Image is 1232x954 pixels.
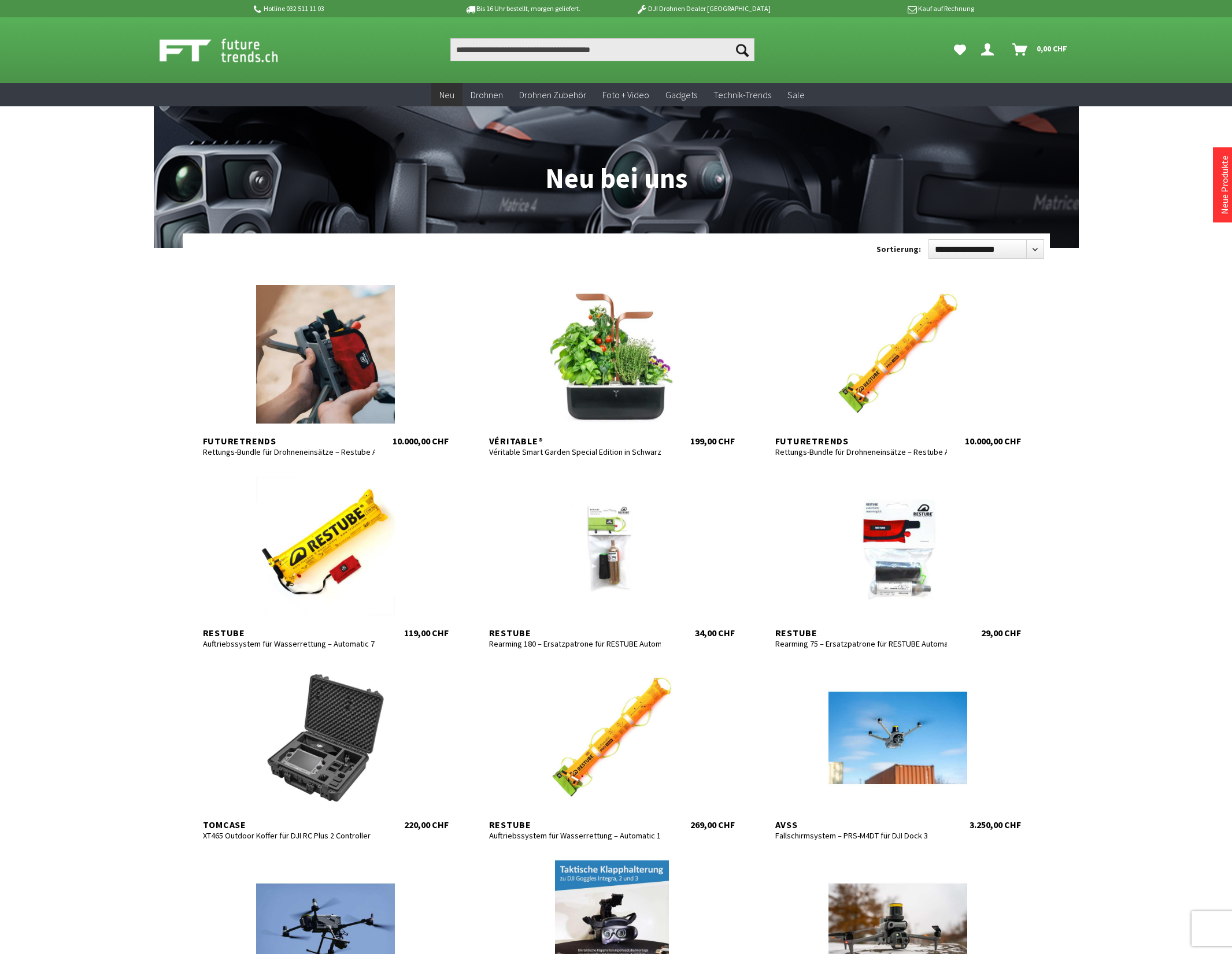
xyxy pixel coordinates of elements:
a: Restube Rearming 75 – Ersatzpatrone für RESTUBE Automatic 75 29,00 CHF [764,477,1033,639]
span: Drohnen Zubehör [519,89,586,101]
span: Technik-Trends [713,89,771,101]
label: Sortierung: [876,240,921,258]
a: Foto + Video [594,83,657,107]
a: Technik-Trends [705,83,779,107]
span: Drohnen [471,89,503,101]
a: Meine Favoriten [948,38,972,61]
div: Véritable® [489,435,661,447]
a: Sale [779,83,813,107]
a: Gadgets [657,83,705,107]
div: XT465 Outdoor Koffer für DJI RC Plus 2 Controller [203,830,375,841]
div: Restube [489,819,661,830]
div: 199,00 CHF [690,435,735,447]
a: Restube Auftriebssystem für Wasserrettung – Automatic 180 269,00 CHF [478,669,746,830]
a: Véritable® Véritable Smart Garden Special Edition in Schwarz/Kupfer 199,00 CHF [478,285,746,447]
h1: Neu bei uns [183,95,1050,193]
a: AVSS Fallschirmsystem – PRS-M4DT für DJI Dock 3 3.250,00 CHF [764,669,1033,830]
p: DJI Drohnen Dealer [GEOGRAPHIC_DATA] [613,2,793,16]
a: Restube Rearming 180 – Ersatzpatrone für RESTUBE Automatic PRO 34,00 CHF [478,477,746,639]
div: Futuretrends [203,435,375,447]
span: 0,00 CHF [1037,39,1067,58]
a: Neue Produkte [1219,155,1230,214]
span: Foto + Video [602,89,649,101]
div: Fallschirmsystem – PRS-M4DT für DJI Dock 3 [775,830,948,841]
a: Restube Auftriebssystem für Wasserrettung – Automatic 75 119,00 CHF [191,477,460,639]
div: 269,00 CHF [690,819,735,830]
a: Futuretrends Rettungs-Bundle für Drohneneinsätze – Restube Automatic 180 + AD4 Abwurfsystem 10.00... [764,285,1033,447]
a: Neu [431,83,463,107]
div: TomCase [203,819,375,830]
div: 3.250,00 CHF [970,819,1021,830]
a: TomCase XT465 Outdoor Koffer für DJI RC Plus 2 Controller 220,00 CHF [191,669,460,830]
img: Shop Futuretrends - zur Startseite wechseln [160,36,304,65]
a: Drohnen [463,83,511,107]
div: Rettungs-Bundle für Drohneneinsätze – Restube Automatic 75 + AD4 Abwurfsystem [203,447,375,457]
span: Neu [439,89,454,101]
p: Hotline 032 511 11 03 [252,2,432,16]
div: Rearming 75 – Ersatzpatrone für RESTUBE Automatic 75 [775,639,948,649]
div: Restube [489,627,661,639]
div: Restube [203,627,375,639]
div: Futuretrends [775,435,948,447]
div: 10.000,00 CHF [393,435,449,447]
a: Drohnen Zubehör [511,83,594,107]
span: Sale [787,89,805,101]
p: Bis 16 Uhr bestellt, morgen geliefert. [432,2,613,16]
div: 29,00 CHF [981,627,1021,639]
div: Rearming 180 – Ersatzpatrone für RESTUBE Automatic PRO [489,639,661,649]
div: Auftriebssystem für Wasserrettung – Automatic 180 [489,830,661,841]
div: Rettungs-Bundle für Drohneneinsätze – Restube Automatic 180 + AD4 Abwurfsystem [775,447,948,457]
a: Hi, Serdar - Dein Konto [976,38,1003,61]
div: 34,00 CHF [695,627,735,639]
div: AVSS [775,819,948,830]
button: Suchen [730,38,754,61]
a: Futuretrends Rettungs-Bundle für Drohneneinsätze – Restube Automatic 75 + AD4 Abwurfsystem 10.000... [191,285,460,447]
div: Véritable Smart Garden Special Edition in Schwarz/Kupfer [489,447,661,457]
p: Kauf auf Rechnung [794,2,974,16]
div: 119,00 CHF [404,627,449,639]
span: Gadgets [665,89,697,101]
div: Restube [775,627,948,639]
input: Produkt, Marke, Kategorie, EAN, Artikelnummer… [450,38,754,61]
div: Auftriebssystem für Wasserrettung – Automatic 75 [203,639,375,649]
div: 10.000,00 CHF [965,435,1021,447]
div: 220,00 CHF [404,819,449,830]
a: Warenkorb [1008,38,1073,61]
